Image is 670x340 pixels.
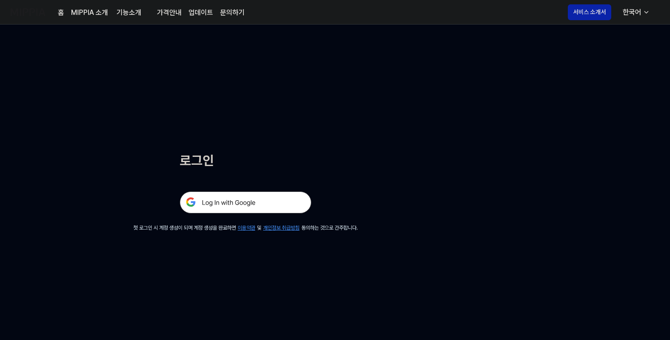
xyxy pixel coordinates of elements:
button: 서비스 소개서 [568,4,611,20]
div: 첫 로그인 시 계정 생성이 되며 계정 생성을 완료하면 및 동의하는 것으로 간주합니다. [133,224,358,232]
a: MIPPIA 소개 [71,7,108,18]
a: 개인정보 취급방침 [263,225,299,231]
a: 이용약관 [238,225,255,231]
div: 한국어 [621,7,643,18]
a: 문의하기 [220,7,245,18]
img: 구글 로그인 버튼 [180,191,311,213]
a: 홈 [58,7,64,18]
img: down [143,9,150,16]
a: 가격안내 [157,7,182,18]
button: 한국어 [616,4,655,21]
button: 기능소개 [115,7,150,18]
div: 기능소개 [115,7,143,18]
a: 업데이트 [189,7,213,18]
h1: 로그인 [180,151,311,170]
